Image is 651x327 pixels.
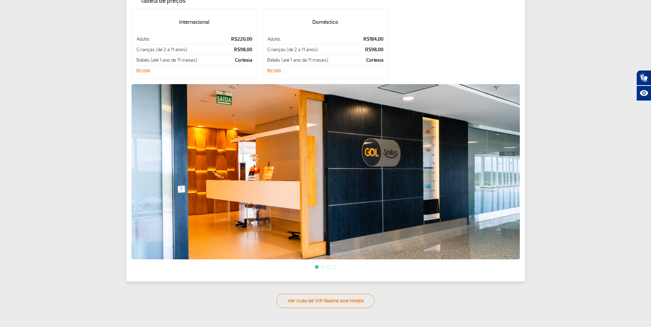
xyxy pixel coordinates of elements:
[276,294,375,308] a: Ver tudo de VIP Rooms and Hotels
[136,13,253,31] h5: Internacional
[636,86,651,101] button: Abrir recursos assistivos.
[223,46,253,53] p: R$98,00
[355,57,384,63] p: Cortesia
[355,46,384,53] p: R$98,00
[136,36,222,42] p: Adulto:
[136,46,222,53] p: Crianças (de 2 a 11 anos):
[223,57,253,63] p: Cortesia
[355,36,384,42] p: R$184,00
[267,68,281,73] button: Ver mais
[267,13,384,31] h5: Doméstico
[136,57,222,63] p: Bebês (até 1 ano de 11 meses):
[636,70,651,101] div: Plugin de acessibilidade da Hand Talk.
[267,57,354,63] p: Bebês (até 1 ano de 11 meses):
[223,36,253,42] p: R$220,00
[267,36,354,42] p: Adulto:
[267,46,354,53] p: Crianças (de 2 a 11 anos):
[636,70,651,86] button: Abrir tradutor de língua de sinais.
[136,68,150,73] button: Ver mais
